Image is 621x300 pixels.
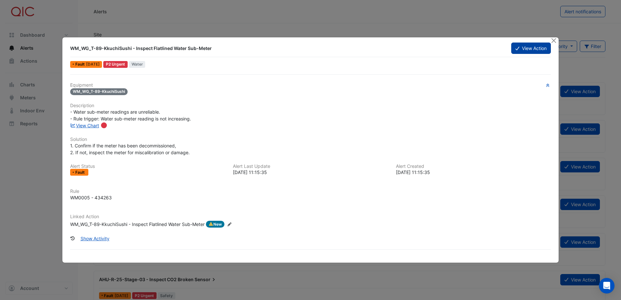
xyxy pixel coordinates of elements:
h6: Description [70,103,551,108]
div: Tooltip anchor [101,122,107,128]
h6: Linked Action [70,214,551,219]
h6: Solution [70,137,551,142]
div: [DATE] 11:15:35 [396,169,551,176]
span: New [206,221,224,228]
div: [DATE] 11:15:35 [233,169,388,176]
div: WM0005 - 434263 [70,194,112,201]
a: View Chart [70,123,99,128]
span: Wed 24-Sep-2025 11:15 AEST [86,62,100,67]
h6: Equipment [70,82,551,88]
button: View Action [511,43,551,54]
h6: Rule [70,189,551,194]
h6: Alert Last Update [233,164,388,169]
button: Show Activity [76,233,114,244]
span: WM_WG_T-89-KkuchiSushi [70,88,128,95]
span: Water [129,61,146,68]
fa-icon: Edit Linked Action [227,222,232,227]
h6: Alert Created [396,164,551,169]
h6: Alert Status [70,164,225,169]
span: Fault [75,62,86,66]
div: P2 Urgent [103,61,128,68]
div: Open Intercom Messenger [599,278,615,294]
span: - Water sub-meter readings are unreliable. - Rule trigger: Water sub-meter reading is not increas... [70,109,191,121]
span: Fault [75,170,86,174]
div: WM_WG_T-89-KkuchiSushi - Inspect Flatlined Water Sub-Meter [70,221,205,228]
button: Close [551,37,557,44]
div: WM_WG_T-89-KkuchiSushi - Inspect Flatlined Water Sub-Meter [70,45,503,52]
span: 1. Confirm if the meter has been decommissioned, 2. If not, inspect the meter for miscalibration ... [70,143,190,155]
